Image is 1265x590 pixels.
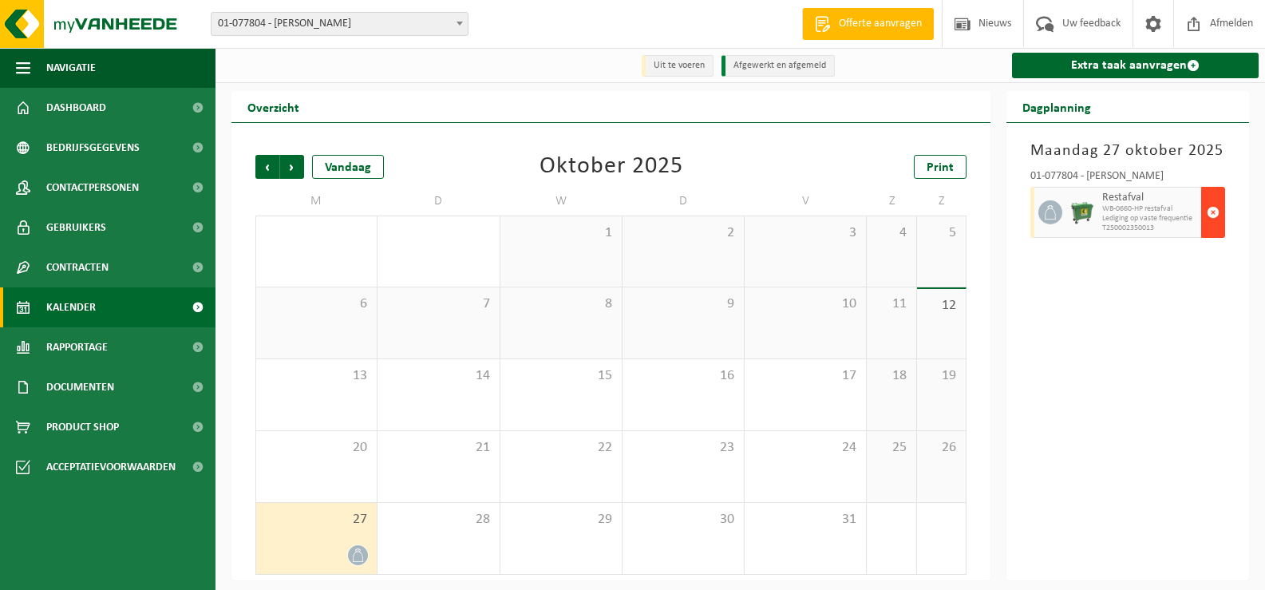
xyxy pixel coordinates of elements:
[1102,214,1197,224] span: Lediging op vaste frequentie
[1012,53,1259,78] a: Extra taak aanvragen
[385,367,491,385] span: 14
[925,297,958,315] span: 12
[875,367,907,385] span: 18
[631,511,736,529] span: 30
[46,168,139,208] span: Contactpersonen
[631,295,736,313] span: 9
[642,55,714,77] li: Uit te voeren
[927,161,954,174] span: Print
[623,187,745,216] td: D
[914,155,967,179] a: Print
[312,155,384,179] div: Vandaag
[925,439,958,457] span: 26
[508,224,614,242] span: 1
[1102,224,1197,233] span: T250002350013
[1006,91,1107,122] h2: Dagplanning
[925,224,958,242] span: 5
[753,295,858,313] span: 10
[753,224,858,242] span: 3
[46,208,106,247] span: Gebruikers
[264,367,369,385] span: 13
[264,295,369,313] span: 6
[46,327,108,367] span: Rapportage
[46,407,119,447] span: Product Shop
[875,224,907,242] span: 4
[721,55,835,77] li: Afgewerkt en afgemeld
[280,155,304,179] span: Volgende
[1030,171,1225,187] div: 01-077804 - [PERSON_NAME]
[745,187,867,216] td: V
[631,439,736,457] span: 23
[46,247,109,287] span: Contracten
[385,295,491,313] span: 7
[802,8,934,40] a: Offerte aanvragen
[753,511,858,529] span: 31
[211,12,468,36] span: 01-077804 - VANDENDRIESSCHE BRUNO - IZEGEM
[46,48,96,88] span: Navigatie
[46,447,176,487] span: Acceptatievoorwaarden
[385,511,491,529] span: 28
[264,439,369,457] span: 20
[1070,200,1094,224] img: WB-0660-HPE-GN-01
[46,88,106,128] span: Dashboard
[264,511,369,529] span: 27
[255,155,279,179] span: Vorige
[1102,192,1197,204] span: Restafval
[753,367,858,385] span: 17
[631,367,736,385] span: 16
[1030,139,1225,163] h3: Maandag 27 oktober 2025
[508,367,614,385] span: 15
[231,91,315,122] h2: Overzicht
[835,16,926,32] span: Offerte aanvragen
[753,439,858,457] span: 24
[875,295,907,313] span: 11
[211,13,468,35] span: 01-077804 - VANDENDRIESSCHE BRUNO - IZEGEM
[500,187,623,216] td: W
[46,367,114,407] span: Documenten
[255,187,378,216] td: M
[46,287,96,327] span: Kalender
[875,439,907,457] span: 25
[917,187,967,216] td: Z
[46,128,140,168] span: Bedrijfsgegevens
[1102,204,1197,214] span: WB-0660-HP restafval
[378,187,500,216] td: D
[508,295,614,313] span: 8
[631,224,736,242] span: 2
[385,439,491,457] span: 21
[508,439,614,457] span: 22
[925,367,958,385] span: 19
[867,187,916,216] td: Z
[540,155,683,179] div: Oktober 2025
[508,511,614,529] span: 29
